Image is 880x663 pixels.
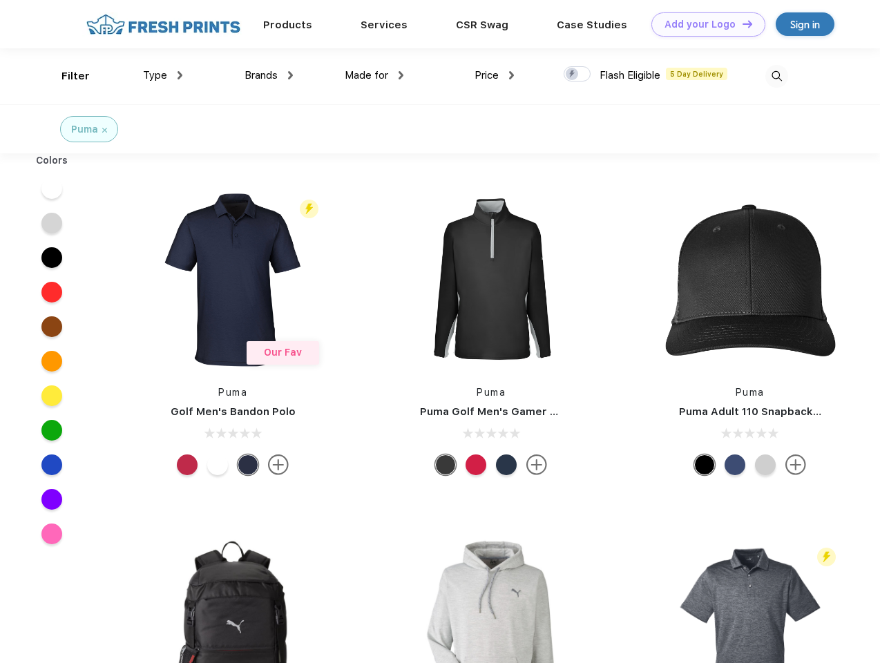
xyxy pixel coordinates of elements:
[238,454,258,475] div: Navy Blazer
[361,19,408,31] a: Services
[26,153,79,168] div: Colors
[399,71,403,79] img: dropdown.png
[263,19,312,31] a: Products
[496,454,517,475] div: Navy Blazer
[755,454,776,475] div: Quarry Brt Whit
[666,68,727,80] span: 5 Day Delivery
[143,69,167,81] span: Type
[420,405,638,418] a: Puma Golf Men's Gamer Golf Quarter-Zip
[456,19,508,31] a: CSR Swag
[177,454,198,475] div: Ski Patrol
[141,188,325,372] img: func=resize&h=266
[288,71,293,79] img: dropdown.png
[743,20,752,28] img: DT
[102,128,107,133] img: filter_cancel.svg
[600,69,660,81] span: Flash Eligible
[664,19,736,30] div: Add your Logo
[725,454,745,475] div: Peacoat Qut Shd
[245,69,278,81] span: Brands
[178,71,182,79] img: dropdown.png
[207,454,228,475] div: Bright White
[475,69,499,81] span: Price
[399,188,583,372] img: func=resize&h=266
[509,71,514,79] img: dropdown.png
[765,65,788,88] img: desktop_search.svg
[218,387,247,398] a: Puma
[345,69,388,81] span: Made for
[736,387,765,398] a: Puma
[435,454,456,475] div: Puma Black
[785,454,806,475] img: more.svg
[477,387,506,398] a: Puma
[171,405,296,418] a: Golf Men's Bandon Polo
[817,548,836,566] img: flash_active_toggle.svg
[790,17,820,32] div: Sign in
[694,454,715,475] div: Pma Blk Pma Blk
[61,68,90,84] div: Filter
[776,12,834,36] a: Sign in
[268,454,289,475] img: more.svg
[526,454,547,475] img: more.svg
[658,188,842,372] img: func=resize&h=266
[300,200,318,218] img: flash_active_toggle.svg
[82,12,245,37] img: fo%20logo%202.webp
[264,347,302,358] span: Our Fav
[71,122,98,137] div: Puma
[466,454,486,475] div: Ski Patrol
